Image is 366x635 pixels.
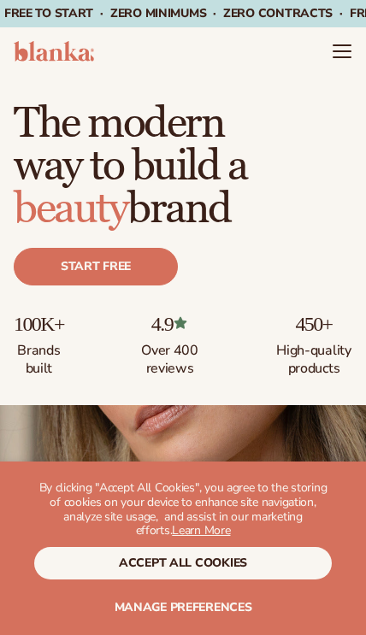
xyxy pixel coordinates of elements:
p: By clicking "Accept All Cookies", you agree to the storing of cookies on your device to enhance s... [34,481,332,538]
a: Learn More [172,522,230,538]
a: Start free [14,248,178,285]
p: 100K+ [14,313,64,335]
span: Manage preferences [115,599,252,615]
span: beauty [14,183,127,235]
p: 450+ [275,313,352,335]
span: Free to start · ZERO minimums · ZERO contracts [4,5,350,21]
span: · [339,5,343,21]
button: accept all cookies [34,547,332,579]
button: Manage preferences [34,599,332,615]
summary: Menu [332,41,352,62]
p: High-quality products [275,335,352,378]
h1: The modern way to build a brand [14,96,352,231]
p: Brands built [14,335,64,378]
p: 4.9 [131,313,208,335]
p: Over 400 reviews [131,335,208,378]
img: logo [14,41,94,62]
